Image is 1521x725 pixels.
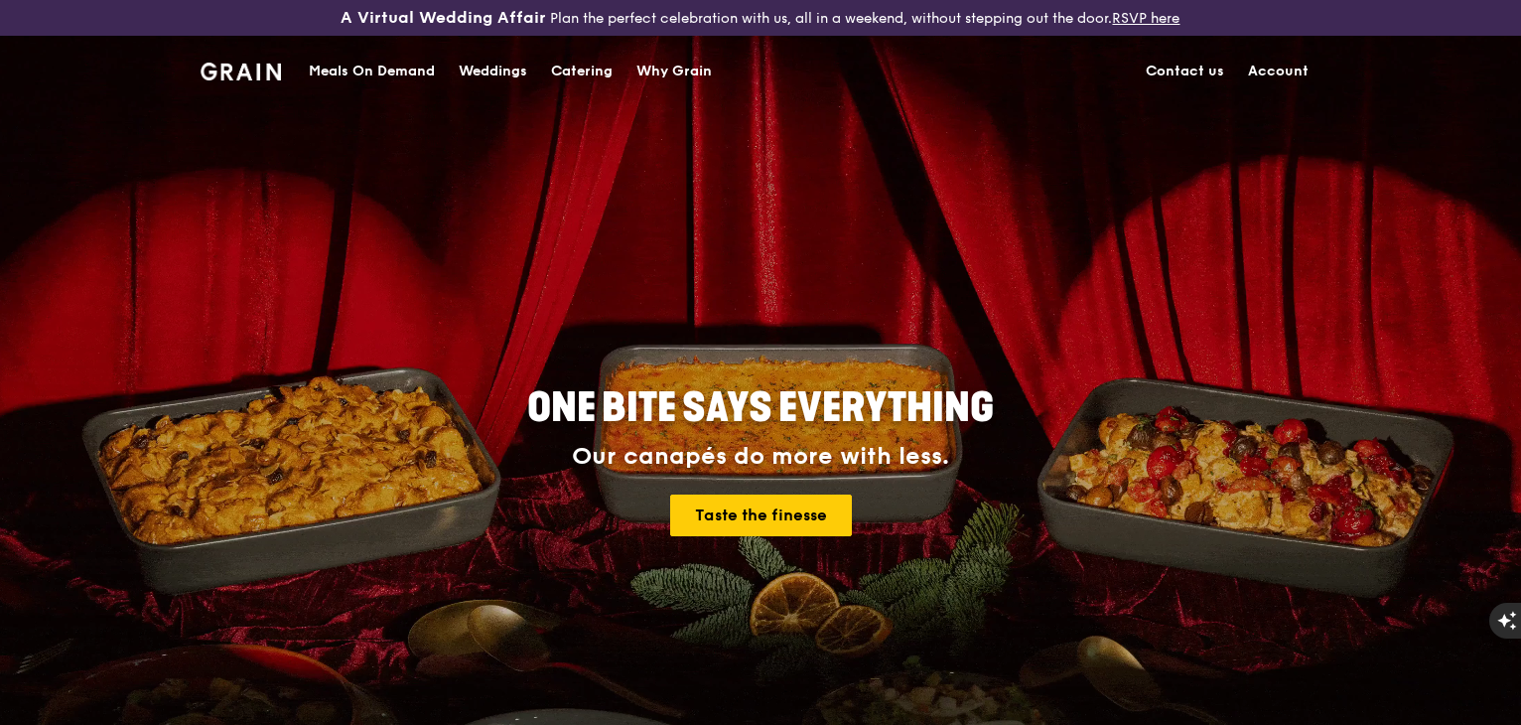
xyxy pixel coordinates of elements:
a: GrainGrain [201,40,281,99]
a: Taste the finesse [670,495,852,536]
img: Grain [201,63,281,80]
a: Weddings [447,42,539,101]
div: Plan the perfect celebration with us, all in a weekend, without stepping out the door. [253,8,1267,28]
a: Catering [539,42,624,101]
span: ONE BITE SAYS EVERYTHING [527,384,994,432]
div: Weddings [459,42,527,101]
h3: A Virtual Wedding Affair [341,8,546,28]
div: Meals On Demand [309,42,435,101]
div: Why Grain [636,42,712,101]
div: Catering [551,42,613,101]
a: Account [1236,42,1320,101]
div: Our canapés do more with less. [403,443,1118,471]
a: Why Grain [624,42,724,101]
a: Contact us [1134,42,1236,101]
a: RSVP here [1112,10,1179,27]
